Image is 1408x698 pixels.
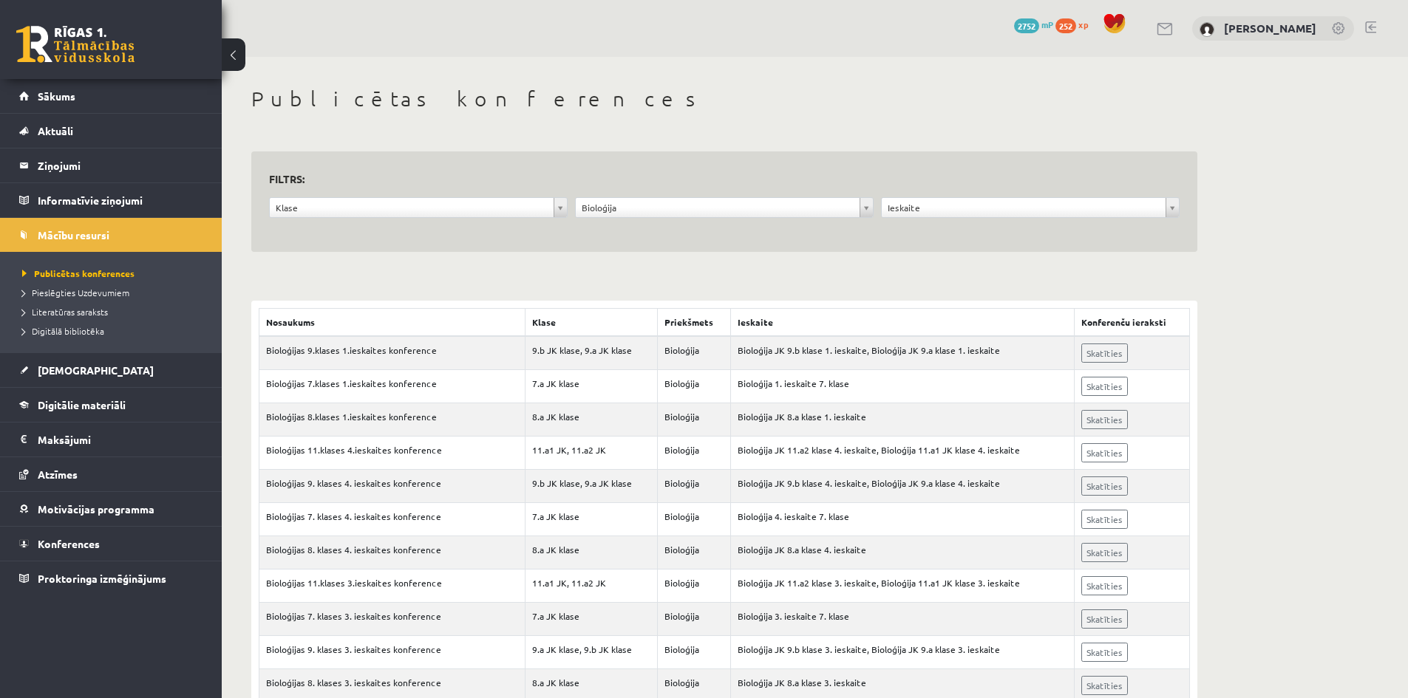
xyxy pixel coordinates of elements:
[22,305,207,318] a: Literatūras saraksts
[259,636,526,669] td: Bioloģijas 9. klases 3. ieskaites konference
[38,502,154,516] span: Motivācijas programma
[1081,476,1128,496] a: Skatīties
[730,309,1075,337] th: Ieskaite
[1081,676,1128,695] a: Skatīties
[657,437,730,470] td: Bioloģija
[657,636,730,669] td: Bioloģija
[1081,543,1128,562] a: Skatīties
[259,470,526,503] td: Bioloģijas 9. klases 4. ieskaites konference
[22,287,129,298] span: Pieslēgties Uzdevumiem
[526,636,658,669] td: 9.a JK klase, 9.b JK klase
[259,336,526,370] td: Bioloģijas 9.klases 1.ieskaites konference
[582,198,854,217] span: Bioloģija
[259,536,526,569] td: Bioloģijas 8. klases 4. ieskaites konference
[259,370,526,403] td: Bioloģijas 7.klases 1.ieskaites konference
[526,569,658,603] td: 11.a1 JK, 11.a2 JK
[269,169,1162,189] h3: Filtrs:
[259,403,526,437] td: Bioloģijas 8.klases 1.ieskaites konference
[19,218,203,252] a: Mācību resursi
[38,183,203,217] legend: Informatīvie ziņojumi
[1014,18,1039,33] span: 2752
[730,569,1075,603] td: Bioloģija JK 11.a2 klase 3. ieskaite, Bioloģija 11.a1 JK klase 3. ieskaite
[526,336,658,370] td: 9.b JK klase, 9.a JK klase
[526,370,658,403] td: 7.a JK klase
[1081,510,1128,529] a: Skatīties
[16,26,135,63] a: Rīgas 1. Tālmācības vidusskola
[276,198,548,217] span: Klase
[19,422,203,456] a: Maksājumi
[1081,576,1128,595] a: Skatīties
[22,267,207,280] a: Publicētas konferences
[1081,410,1128,429] a: Skatīties
[526,309,658,337] th: Klase
[1055,18,1095,30] a: 252 xp
[38,228,109,242] span: Mācību resursi
[19,183,203,217] a: Informatīvie ziņojumi
[657,503,730,536] td: Bioloģija
[730,336,1075,370] td: Bioloģija JK 9.b klase 1. ieskaite, Bioloģija JK 9.a klase 1. ieskaite
[251,86,1197,112] h1: Publicētas konferences
[657,603,730,636] td: Bioloģija
[19,561,203,595] a: Proktoringa izmēģinājums
[38,398,126,411] span: Digitālie materiāli
[22,267,135,279] span: Publicētas konferences
[576,198,873,217] a: Bioloģija
[19,353,203,387] a: [DEMOGRAPHIC_DATA]
[730,370,1075,403] td: Bioloģija 1. ieskaite 7. klase
[270,198,567,217] a: Klase
[526,470,658,503] td: 9.b JK klase, 9.a JK klase
[38,89,75,103] span: Sākums
[22,286,207,299] a: Pieslēgties Uzdevumiem
[1200,22,1214,37] img: Agnese Krūmiņa
[38,468,78,481] span: Atzīmes
[259,309,526,337] th: Nosaukums
[19,492,203,526] a: Motivācijas programma
[730,603,1075,636] td: Bioloģija 3. ieskaite 7. klase
[657,370,730,403] td: Bioloģija
[657,536,730,569] td: Bioloģija
[526,437,658,470] td: 11.a1 JK, 11.a2 JK
[22,324,207,338] a: Digitālā bibliotēka
[730,536,1075,569] td: Bioloģija JK 8.a klase 4. ieskaite
[526,536,658,569] td: 8.a JK klase
[1081,377,1128,396] a: Skatīties
[1081,343,1128,363] a: Skatīties
[1075,309,1190,337] th: Konferenču ieraksti
[19,457,203,491] a: Atzīmes
[38,572,166,585] span: Proktoringa izmēģinājums
[259,437,526,470] td: Bioloģijas 11.klases 4.ieskaites konference
[38,148,203,182] legend: Ziņojumi
[19,527,203,561] a: Konferences
[259,603,526,636] td: Bioloģijas 7. klases 3. ieskaites konference
[730,470,1075,503] td: Bioloģija JK 9.b klase 4. ieskaite, Bioloģija JK 9.a klase 4. ieskaite
[657,309,730,337] th: Priekšmets
[1078,18,1088,30] span: xp
[657,336,730,370] td: Bioloģija
[730,437,1075,470] td: Bioloģija JK 11.a2 klase 4. ieskaite, Bioloģija 11.a1 JK klase 4. ieskaite
[19,79,203,113] a: Sākums
[882,198,1179,217] a: Ieskaite
[38,537,100,550] span: Konferences
[38,363,154,377] span: [DEMOGRAPHIC_DATA]
[38,422,203,456] legend: Maksājumi
[38,124,73,137] span: Aktuāli
[1041,18,1053,30] span: mP
[1081,443,1128,462] a: Skatīties
[657,403,730,437] td: Bioloģija
[526,403,658,437] td: 8.a JK klase
[888,198,1160,217] span: Ieskaite
[1224,21,1316,35] a: [PERSON_NAME]
[1081,643,1128,662] a: Skatīties
[1014,18,1053,30] a: 2752 mP
[1055,18,1076,33] span: 252
[22,325,104,337] span: Digitālā bibliotēka
[526,503,658,536] td: 7.a JK klase
[730,403,1075,437] td: Bioloģija JK 8.a klase 1. ieskaite
[19,388,203,422] a: Digitālie materiāli
[730,503,1075,536] td: Bioloģija 4. ieskaite 7. klase
[657,470,730,503] td: Bioloģija
[259,569,526,603] td: Bioloģijas 11.klases 3.ieskaites konference
[1081,609,1128,629] a: Skatīties
[19,114,203,148] a: Aktuāli
[657,569,730,603] td: Bioloģija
